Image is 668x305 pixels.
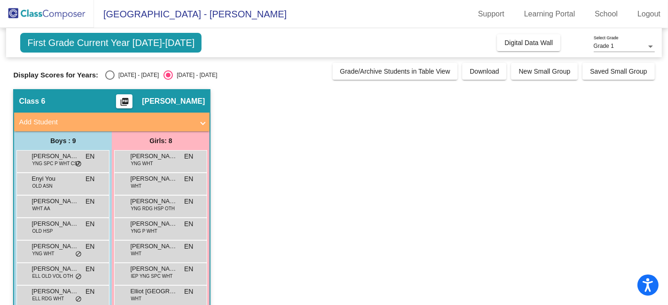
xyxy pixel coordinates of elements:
[31,197,78,206] span: [PERSON_NAME]
[130,264,177,274] span: [PERSON_NAME]
[31,242,78,251] span: [PERSON_NAME]
[505,39,553,46] span: Digital Data Wall
[511,63,578,80] button: New Small Group
[470,68,499,75] span: Download
[519,68,570,75] span: New Small Group
[94,7,287,22] span: [GEOGRAPHIC_DATA] - [PERSON_NAME]
[32,228,53,235] span: OLD HSP
[583,63,654,80] button: Saved Small Group
[130,219,177,229] span: [PERSON_NAME]
[112,131,210,150] div: Girls: 8
[131,205,175,212] span: YNG RDG HSP OTH
[184,174,193,184] span: EN
[115,71,159,79] div: [DATE] - [DATE]
[14,131,112,150] div: Boys : 9
[517,7,583,22] a: Learning Portal
[184,197,193,206] span: EN
[32,250,54,257] span: YNG WHT
[31,287,78,296] span: [PERSON_NAME]
[85,287,94,297] span: EN
[75,296,82,303] span: do_not_disturb_alt
[130,152,177,161] span: [PERSON_NAME]
[333,63,458,80] button: Grade/Archive Students in Table View
[32,205,50,212] span: WHT AA
[19,117,194,128] mat-panel-title: Add Student
[497,34,560,51] button: Digital Data Wall
[184,287,193,297] span: EN
[587,7,625,22] a: School
[85,219,94,229] span: EN
[184,242,193,252] span: EN
[630,7,668,22] a: Logout
[14,113,210,131] mat-expansion-panel-header: Add Student
[85,174,94,184] span: EN
[85,152,94,161] span: EN
[184,152,193,161] span: EN
[130,197,177,206] span: [PERSON_NAME]
[32,160,80,167] span: YNG SPC P WHT CST
[75,160,82,168] span: do_not_disturb_alt
[131,250,141,257] span: WHT
[130,242,177,251] span: [PERSON_NAME]
[184,219,193,229] span: EN
[131,183,141,190] span: WHT
[142,97,205,106] span: [PERSON_NAME]
[20,33,202,53] span: First Grade Current Year [DATE]-[DATE]
[31,152,78,161] span: [PERSON_NAME]
[32,183,52,190] span: OLD ASN
[130,287,177,296] span: Elliot [GEOGRAPHIC_DATA]
[19,97,45,106] span: Class 6
[590,68,647,75] span: Saved Small Group
[75,273,82,281] span: do_not_disturb_alt
[85,197,94,206] span: EN
[131,273,172,280] span: IEP YNG SPC WHT
[594,43,614,49] span: Grade 1
[75,251,82,258] span: do_not_disturb_alt
[131,228,157,235] span: YNG P WHT
[340,68,451,75] span: Grade/Archive Students in Table View
[85,264,94,274] span: EN
[471,7,512,22] a: Support
[462,63,506,80] button: Download
[31,264,78,274] span: [PERSON_NAME]
[131,160,153,167] span: YNG WHT
[130,174,177,183] span: [PERSON_NAME]
[184,264,193,274] span: EN
[32,295,64,302] span: ELL RDG WHT
[31,174,78,183] span: Enyi You
[105,70,217,80] mat-radio-group: Select an option
[119,97,130,110] mat-icon: picture_as_pdf
[31,219,78,229] span: [PERSON_NAME]
[85,242,94,252] span: EN
[32,273,73,280] span: ELL OLD VOL OTH
[131,295,141,302] span: WHT
[173,71,217,79] div: [DATE] - [DATE]
[13,71,98,79] span: Display Scores for Years:
[116,94,132,108] button: Print Students Details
